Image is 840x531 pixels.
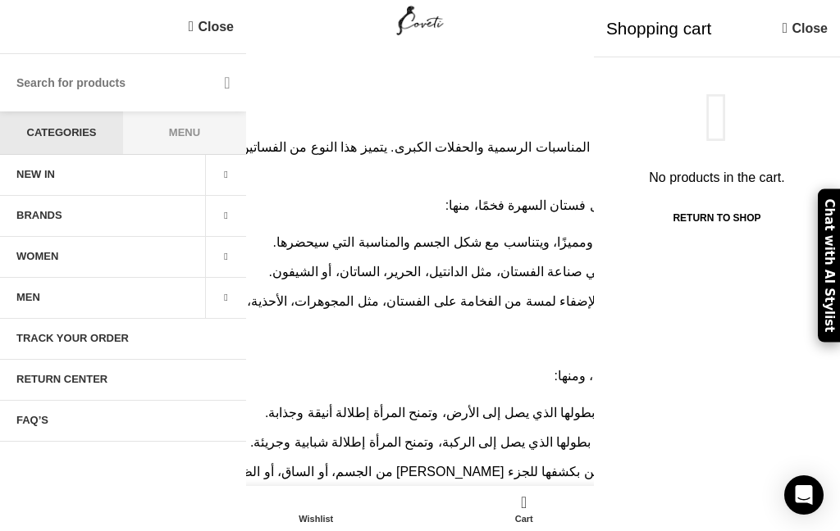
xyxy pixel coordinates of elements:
[393,12,448,26] a: Site logo
[16,168,55,181] span: NEW IN
[522,490,534,502] span: 0
[606,169,828,187] p: No products in the cart.
[12,195,828,216] p: هناك العديد من العوامل التي تساهم في جعل فستان السهرة فخمًا، منها:
[420,490,628,527] div: My cart
[212,490,421,527] div: My wishlist
[16,373,107,386] span: Return Center
[26,232,828,253] li: يجب أن يكون تصميم الفستان أنيقًا ومميزًا، ويتناسب مع شكل الجسم والمناسبة التي سيحضرها.
[26,461,828,483] li: تتميز هذه الفساتين بكشفها للجزء [PERSON_NAME] من الجسم، أو الساق، أو الظهر.
[26,432,828,453] li: تتميز هذه الفساتين بطولها الذي يصل إلى الركبة، وتمنح المرأة إطلالة شبابية وجريئة.
[16,209,62,222] span: BRANDS
[12,137,828,179] p: باليرينا فساتين هو فستان أنيق ومميز يناسب المناسبات الرسمية والحفلات الكبرى. يتميز هذا النوع من ا...
[606,16,774,40] span: Shopping cart
[784,475,824,515] div: Open Intercom Messenger
[16,414,48,427] span: FAQ’s
[16,332,129,345] span: Track your order
[26,291,828,312] li: يمكن استخدام الاكسسوارات لإضفاء لمسة من الفخامة على الفستان، مثل المجوهرات، الأحذية، أو الحقائب.
[212,490,421,527] a: Wishlist
[428,514,620,524] span: Cart
[123,111,246,154] a: Menu
[221,514,413,524] span: Wishlist
[12,99,828,120] p: باليرينا فساتين
[189,16,234,37] a: Close
[12,365,828,387] p: هناك العديد من أنواع فساتين السهرة الفخمة، ومنها:
[26,261,828,283] li: يجب استخدام أقمشة عالية الجودة في صناعة الفستان، مثل الدانتيل، الحرير، الساتان، أو الشيفون.
[26,402,828,424] li: تتميز هذه الفساتين بطولها الذي يصل إلى الأرض، وتمنح المرأة إطلالة أنيقة وجذابة.
[16,250,58,263] span: WOMEN
[783,18,828,39] a: Close
[420,490,628,527] a: 0 Cart
[661,204,772,234] a: Return To Shop
[16,291,40,304] span: MEN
